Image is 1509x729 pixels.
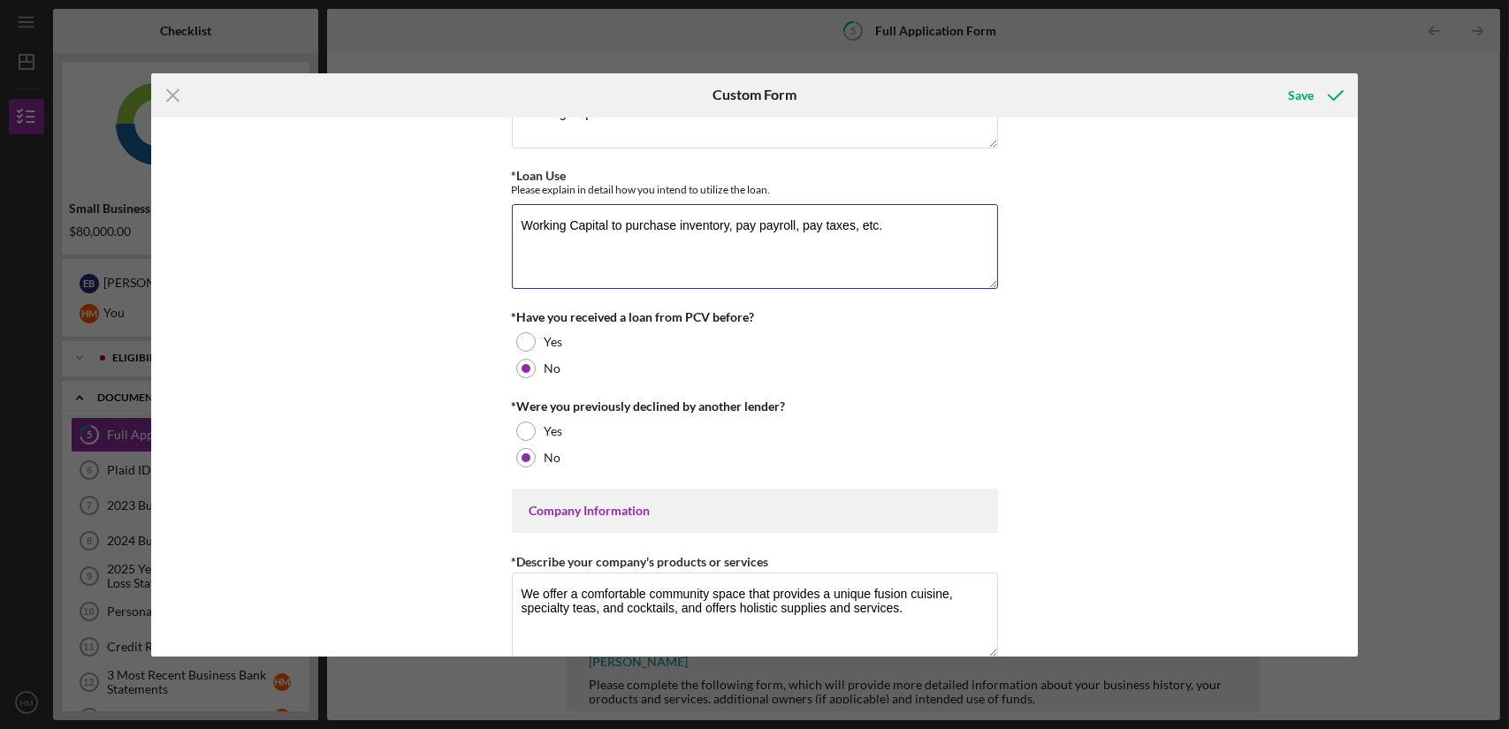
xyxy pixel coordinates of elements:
[545,451,561,465] label: No
[512,573,998,657] textarea: We offer a comfortable community space that provides a unique fusion cuisine, specialty teas, and...
[512,399,998,414] div: *Were you previously declined by another lender?
[545,335,563,349] label: Yes
[512,310,998,324] div: *Have you received a loan from PCV before?
[512,204,998,289] textarea: Working Capital to purchase inventory, pay payroll, pay taxes, etc.
[1288,78,1314,113] div: Save
[512,554,769,569] label: *Describe your company's products or services
[713,87,796,103] h6: Custom Form
[512,168,567,183] label: *Loan Use
[545,424,563,438] label: Yes
[545,361,561,376] label: No
[530,504,980,518] div: Company Information
[512,92,998,148] textarea: Working Capital
[512,183,998,196] div: Please explain in detail how you intend to utilize the loan.
[1270,78,1358,113] button: Save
